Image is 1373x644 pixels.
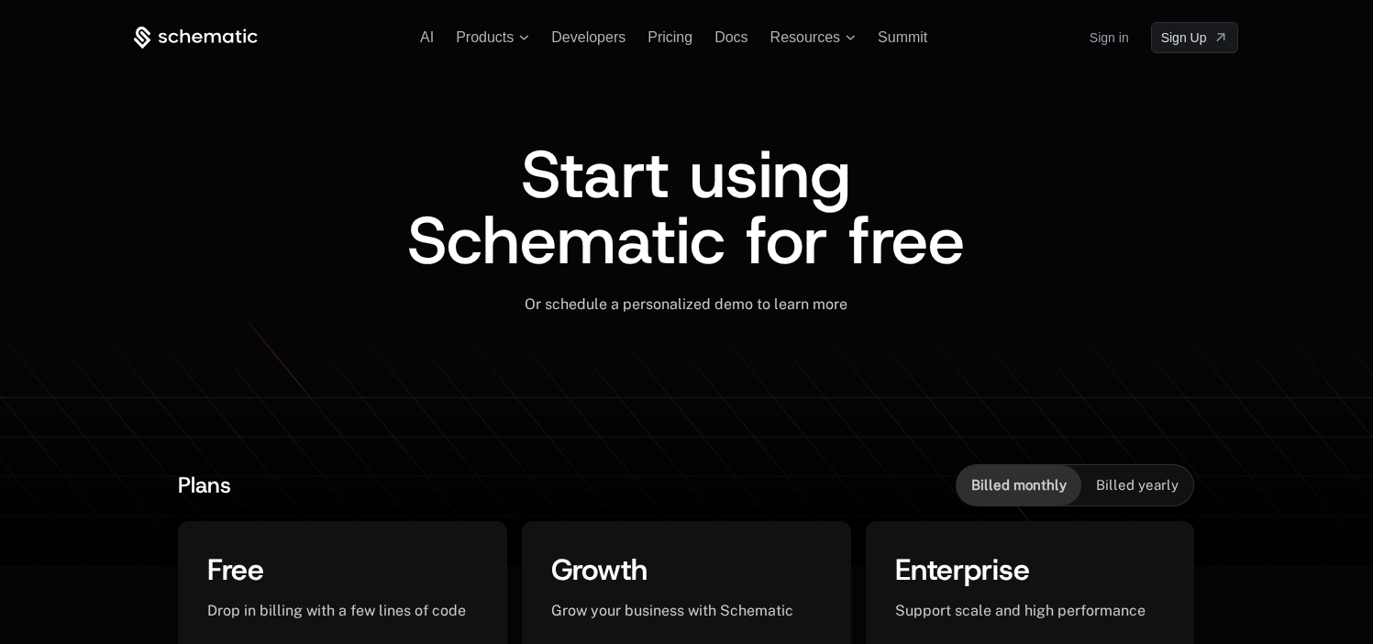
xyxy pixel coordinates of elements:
[714,29,747,45] a: Docs
[551,29,626,45] a: Developers
[207,550,264,589] span: Free
[1151,22,1239,53] a: [object Object]
[878,29,927,45] a: Summit
[971,476,1067,494] span: Billed monthly
[456,29,514,46] span: Products
[1090,23,1129,52] a: Sign in
[551,602,793,619] span: Grow your business with Schematic
[895,602,1146,619] span: Support scale and high performance
[407,130,965,284] span: Start using Schematic for free
[648,29,692,45] a: Pricing
[895,550,1030,589] span: Enterprise
[525,295,847,313] span: Or schedule a personalized demo to learn more
[420,29,434,45] a: AI
[1096,476,1179,494] span: Billed yearly
[178,471,231,500] span: Plans
[551,550,648,589] span: Growth
[1161,28,1207,47] span: Sign Up
[207,602,466,619] span: Drop in billing with a few lines of code
[770,29,840,46] span: Resources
